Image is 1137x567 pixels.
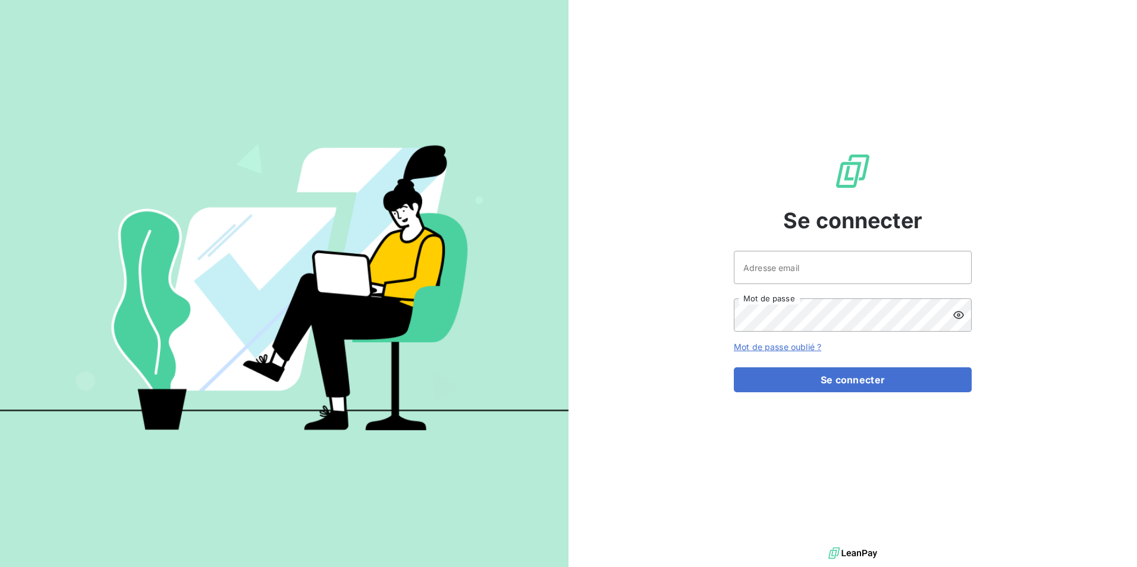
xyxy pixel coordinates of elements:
[783,204,922,237] span: Se connecter
[734,367,972,392] button: Se connecter
[834,152,872,190] img: Logo LeanPay
[734,342,821,352] a: Mot de passe oublié ?
[734,251,972,284] input: placeholder
[828,544,877,562] img: logo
